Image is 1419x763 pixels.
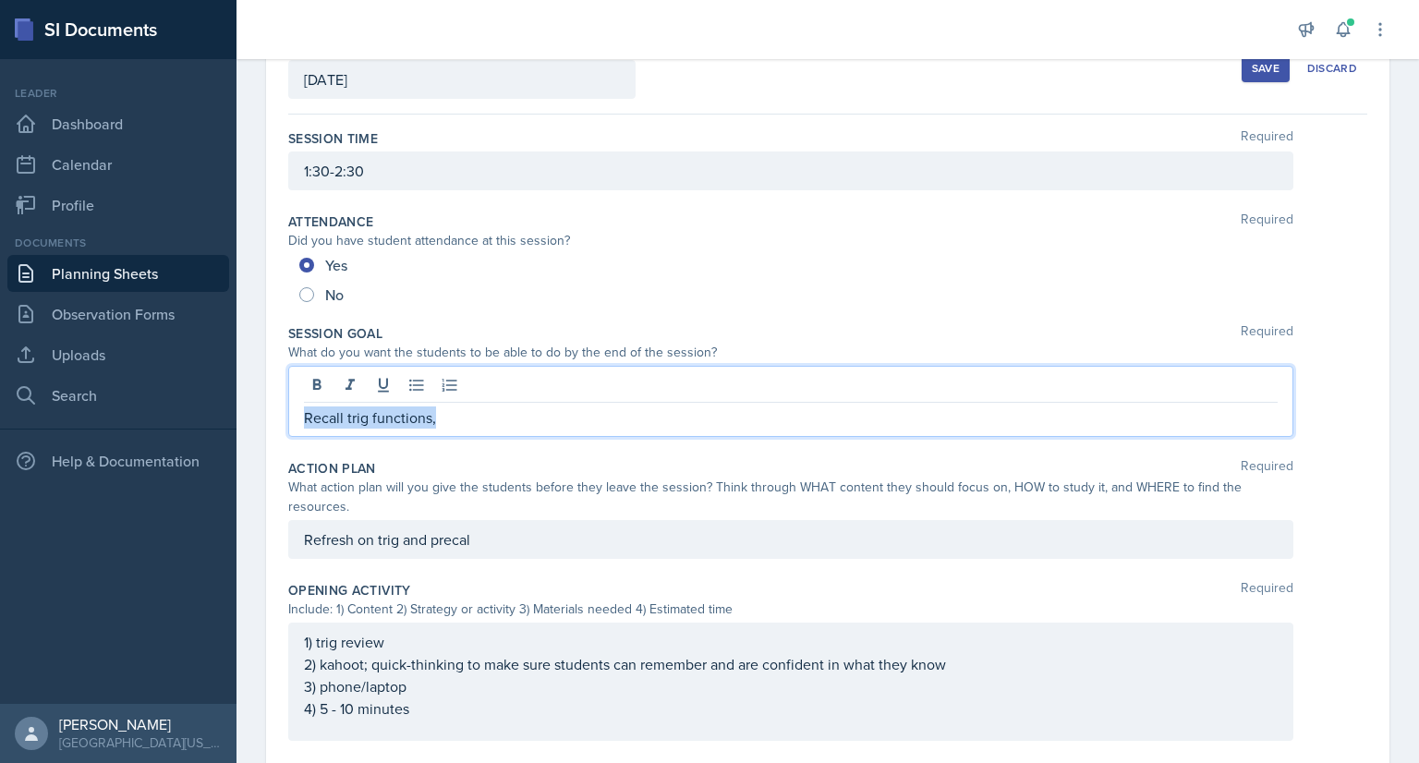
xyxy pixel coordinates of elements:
span: Yes [325,256,347,274]
p: 3) phone/laptop [304,675,1278,697]
span: Required [1241,212,1293,231]
div: Help & Documentation [7,442,229,479]
p: Recall trig functions, [304,406,1278,429]
div: [GEOGRAPHIC_DATA][US_STATE] in [GEOGRAPHIC_DATA] [59,733,222,752]
div: Did you have student attendance at this session? [288,231,1293,250]
div: Leader [7,85,229,102]
p: 1) trig review [304,631,1278,653]
label: Opening Activity [288,581,411,599]
span: Required [1241,459,1293,478]
button: Save [1242,54,1290,82]
div: What do you want the students to be able to do by the end of the session? [288,343,1293,362]
button: Discard [1297,54,1367,82]
label: Attendance [288,212,374,231]
a: Search [7,377,229,414]
div: Include: 1) Content 2) Strategy or activity 3) Materials needed 4) Estimated time [288,599,1293,619]
p: 2) kahoot; quick-thinking to make sure students can remember and are confident in what they know [304,653,1278,675]
label: Session Time [288,129,378,148]
a: Uploads [7,336,229,373]
a: Observation Forms [7,296,229,333]
a: Planning Sheets [7,255,229,292]
span: Required [1241,581,1293,599]
a: Profile [7,187,229,224]
div: Discard [1307,61,1357,76]
p: Refresh on trig and precal [304,528,1278,551]
div: Save [1252,61,1280,76]
div: Documents [7,235,229,251]
p: 1:30-2:30 [304,160,1278,182]
div: What action plan will you give the students before they leave the session? Think through WHAT con... [288,478,1293,516]
div: [PERSON_NAME] [59,715,222,733]
span: No [325,285,344,304]
a: Dashboard [7,105,229,142]
span: Required [1241,129,1293,148]
label: Action Plan [288,459,376,478]
p: 4) 5 - 10 minutes [304,697,1278,720]
span: Required [1241,324,1293,343]
a: Calendar [7,146,229,183]
label: Session Goal [288,324,382,343]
